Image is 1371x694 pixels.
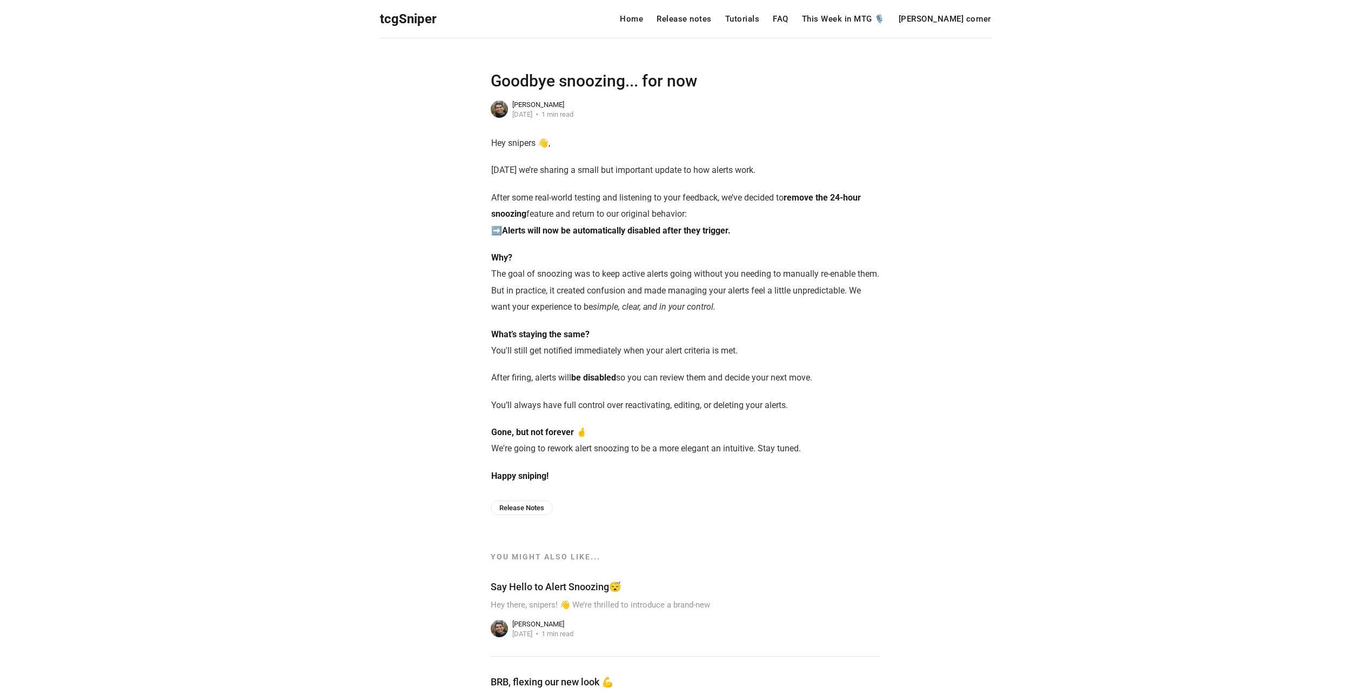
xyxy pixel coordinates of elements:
time: [DATE] [512,110,532,118]
p: The goal of snoozing was to keep active alerts going without you needing to manually re-enable th... [491,250,880,316]
strong: What’s staying the same? [491,329,590,339]
p: We're going to rework alert snoozing to be a more elegant an intuitive. Stay tuned. [491,424,880,457]
div: 1 min read [532,111,573,118]
a: This Week in MTG 🎙️ [802,15,885,23]
p: After firing, alerts will so you can review them and decide your next move. [491,370,880,386]
em: simple, clear, and in your control. [593,302,715,312]
p: You’ll always have full control over reactivating, editing, or deleting your alerts. [491,397,880,413]
strong: Happy sniping! [491,471,549,481]
a: Release notes [657,15,712,23]
strong: Alerts will now be automatically disabled after they trigger. [502,225,731,236]
a: Home [620,15,643,23]
a: FAQ [773,15,788,23]
a: [PERSON_NAME] [512,101,564,109]
span: tcgSniper [380,11,437,26]
p: After some real-world testing and listening to your feedback, we’ve decided to feature and return... [491,190,880,239]
strong: be disabled [571,372,616,383]
a: Release Notes [491,501,553,515]
strong: Why? [491,252,512,263]
a: tcgSniper [380,8,437,30]
img: Jonathan Hosein [490,619,509,638]
p: [DATE] we’re sharing a small but important update to how alerts work. [491,162,880,178]
p: You'll still get notified immediately when your alert criteria is met. [491,326,880,359]
a: [PERSON_NAME] corner [899,15,991,23]
strong: Gone, but not forever 🤞 [491,427,587,437]
a: Tutorials [725,15,760,23]
h3: You Might Also Like... [491,552,880,562]
h1: Goodbye snoozing... for now [491,70,880,91]
p: Hey snipers 👋, [491,135,880,151]
img: Jonathan Hosein [490,99,509,119]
